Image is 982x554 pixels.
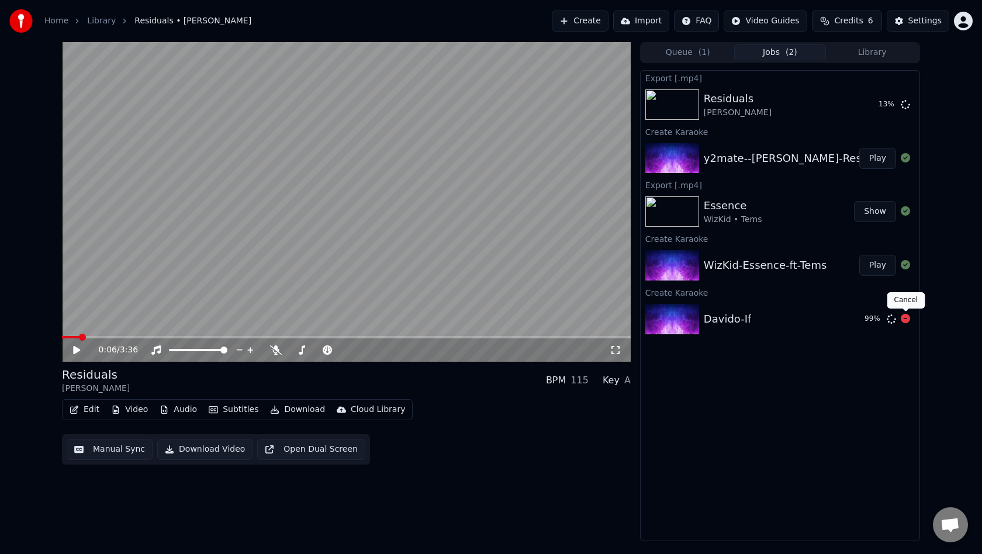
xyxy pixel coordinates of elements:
div: y2mate--[PERSON_NAME]-Residuals-Lyrics [704,150,926,167]
div: Create Karaoke [641,231,919,245]
span: Residuals • [PERSON_NAME] [134,15,251,27]
div: Create Karaoke [641,285,919,299]
button: Download Video [157,439,253,460]
span: ( 1 ) [699,47,710,58]
div: Export [.mp4] [641,71,919,85]
button: Video Guides [724,11,807,32]
button: Manual Sync [67,439,153,460]
img: youka [9,9,33,33]
span: 0:06 [99,344,117,356]
button: Subtitles [204,401,263,418]
button: Video [106,401,153,418]
button: Play [859,255,896,276]
div: Cloud Library [351,404,405,415]
button: Edit [65,401,104,418]
a: Open chat [933,507,968,542]
a: Library [87,15,116,27]
div: Essence [704,198,762,214]
div: A [624,373,631,387]
button: FAQ [674,11,719,32]
div: [PERSON_NAME] [62,383,130,394]
div: / [99,344,127,356]
div: 99 % [865,314,882,324]
button: Jobs [734,44,827,61]
button: Create [552,11,608,32]
button: Download [265,401,330,418]
div: WizKid • Tems [704,214,762,226]
div: Cancel [887,292,925,309]
div: Residuals [704,91,772,107]
div: 115 [570,373,589,387]
div: Settings [908,15,942,27]
button: Open Dual Screen [257,439,365,460]
a: Home [44,15,68,27]
span: 6 [868,15,873,27]
button: Library [826,44,918,61]
div: Residuals [62,366,130,383]
div: Create Karaoke [641,124,919,138]
button: Queue [642,44,734,61]
button: Import [613,11,669,32]
span: Credits [834,15,863,27]
div: BPM [546,373,566,387]
button: Credits6 [812,11,882,32]
button: Audio [155,401,202,418]
div: Davido-If [704,311,751,327]
button: Settings [887,11,949,32]
span: ( 2 ) [786,47,797,58]
div: WizKid-Essence-ft-Tems [704,257,827,273]
span: 3:36 [120,344,138,356]
div: Export [.mp4] [641,178,919,192]
div: Key [603,373,620,387]
button: Show [854,201,896,222]
nav: breadcrumb [44,15,251,27]
div: 13 % [879,100,896,109]
button: Play [859,148,896,169]
div: [PERSON_NAME] [704,107,772,119]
